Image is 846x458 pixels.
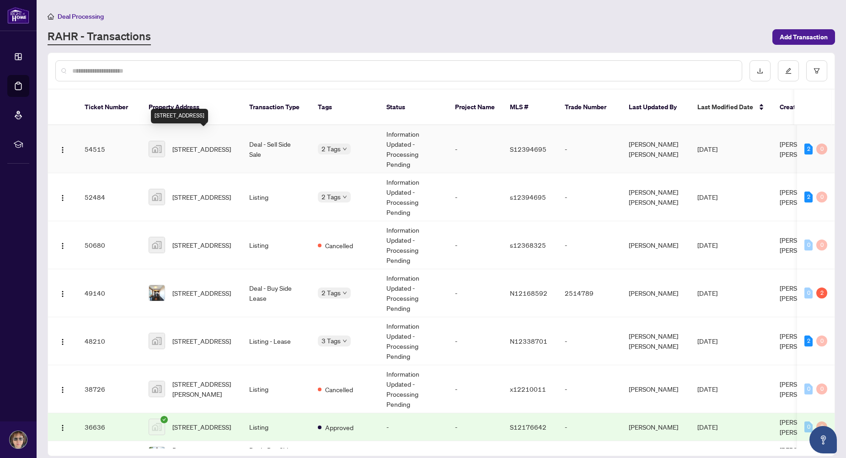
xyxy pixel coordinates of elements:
td: - [557,221,621,269]
div: 2 [804,192,813,202]
span: s12368325 [510,241,546,249]
img: Logo [59,146,66,154]
td: Information Updated - Processing Pending [379,221,448,269]
div: 0 [816,421,827,432]
td: [PERSON_NAME] [PERSON_NAME] [621,173,690,221]
td: 48210 [77,317,141,365]
button: Open asap [809,426,837,453]
div: 0 [804,240,813,250]
td: Listing [242,173,311,221]
img: Logo [59,386,66,394]
button: Logo [55,334,70,348]
span: s12394695 [510,193,546,201]
td: 2514789 [557,269,621,317]
span: check-circle [161,416,168,423]
button: Add Transaction [772,29,835,45]
span: [STREET_ADDRESS] [172,192,231,202]
td: 38726 [77,365,141,413]
span: [STREET_ADDRESS] [172,240,231,250]
td: 36636 [77,413,141,441]
span: [DATE] [697,193,717,201]
th: MLS # [503,90,557,125]
span: N12168592 [510,289,547,297]
span: 3 Tags [321,336,341,346]
th: Last Updated By [621,90,690,125]
td: - [448,221,503,269]
button: Logo [55,286,70,300]
th: Property Address [141,90,242,125]
span: [STREET_ADDRESS] [172,336,231,346]
th: Tags [311,90,379,125]
span: Approved [325,422,353,432]
span: x12210011 [510,385,546,393]
span: Cancelled [325,384,353,394]
div: 0 [816,144,827,154]
td: Information Updated - Processing Pending [379,365,448,413]
button: download [750,60,771,81]
img: thumbnail-img [149,333,165,349]
td: - [448,269,503,317]
span: edit [785,68,792,74]
span: download [757,68,763,74]
span: [STREET_ADDRESS] [172,144,231,154]
span: [DATE] [697,337,717,345]
td: Deal - Sell Side Sale [242,125,311,173]
img: Profile Icon [10,431,27,448]
span: 2 Tags [321,192,341,202]
td: - [448,365,503,413]
div: 0 [816,240,827,250]
span: down [343,339,347,343]
span: [DATE] [697,145,717,153]
th: Ticket Number [77,90,141,125]
div: 0 [804,383,813,394]
img: thumbnail-img [149,141,165,157]
span: Last Modified Date [697,102,753,112]
td: - [448,317,503,365]
button: Logo [55,142,70,156]
button: Logo [55,382,70,396]
td: [PERSON_NAME] [621,365,690,413]
td: [PERSON_NAME] [PERSON_NAME] [621,317,690,365]
img: thumbnail-img [149,237,165,253]
img: thumbnail-img [149,285,165,301]
td: Information Updated - Processing Pending [379,317,448,365]
span: down [343,195,347,199]
img: Logo [59,290,66,298]
div: 2 [816,288,827,298]
span: [PERSON_NAME] [PERSON_NAME] [780,188,829,206]
th: Trade Number [557,90,621,125]
td: - [557,365,621,413]
span: [PERSON_NAME] [PERSON_NAME] [780,236,829,254]
button: edit [778,60,799,81]
td: - [448,413,503,441]
th: Created By [772,90,827,125]
img: thumbnail-img [149,381,165,397]
td: Listing [242,221,311,269]
span: N12338701 [510,337,547,345]
span: Deal Processing [58,12,104,21]
span: filter [814,68,820,74]
td: Information Updated - Processing Pending [379,125,448,173]
span: [DATE] [697,423,717,431]
img: thumbnail-img [149,419,165,435]
th: Status [379,90,448,125]
td: - [379,413,448,441]
td: [PERSON_NAME] [621,413,690,441]
span: S12176642 [510,423,546,431]
td: Deal - Buy Side Lease [242,269,311,317]
td: - [557,317,621,365]
td: [PERSON_NAME] [PERSON_NAME] [621,125,690,173]
span: [DATE] [697,289,717,297]
td: Listing - Lease [242,317,311,365]
button: Logo [55,238,70,252]
td: - [557,125,621,173]
div: 2 [804,336,813,346]
span: down [343,147,347,151]
span: 2 Tags [321,288,341,298]
td: Listing [242,365,311,413]
td: [PERSON_NAME] [621,269,690,317]
th: Project Name [448,90,503,125]
td: Information Updated - Processing Pending [379,269,448,317]
td: 54515 [77,125,141,173]
th: Transaction Type [242,90,311,125]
